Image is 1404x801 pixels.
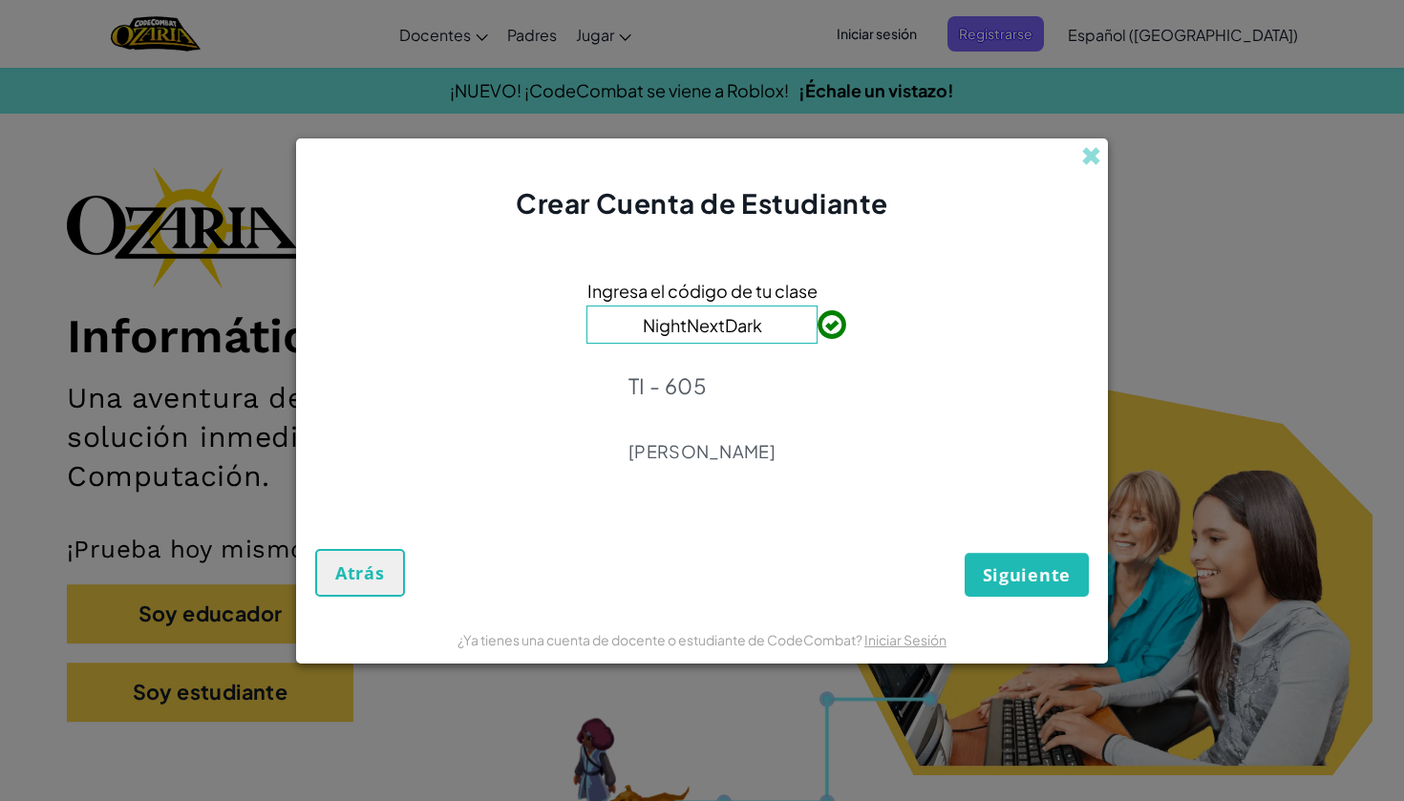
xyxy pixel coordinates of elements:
[965,553,1089,597] button: Siguiente
[628,440,776,463] p: [PERSON_NAME]
[457,631,864,648] span: ¿Ya tienes una cuenta de docente o estudiante de CodeCombat?
[628,372,776,399] p: TI - 605
[864,631,947,648] a: Iniciar Sesión
[516,186,888,220] span: Crear Cuenta de Estudiante
[587,277,818,305] span: Ingresa el código de tu clase
[983,563,1071,586] span: Siguiente
[335,561,385,584] span: Atrás
[315,549,405,597] button: Atrás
